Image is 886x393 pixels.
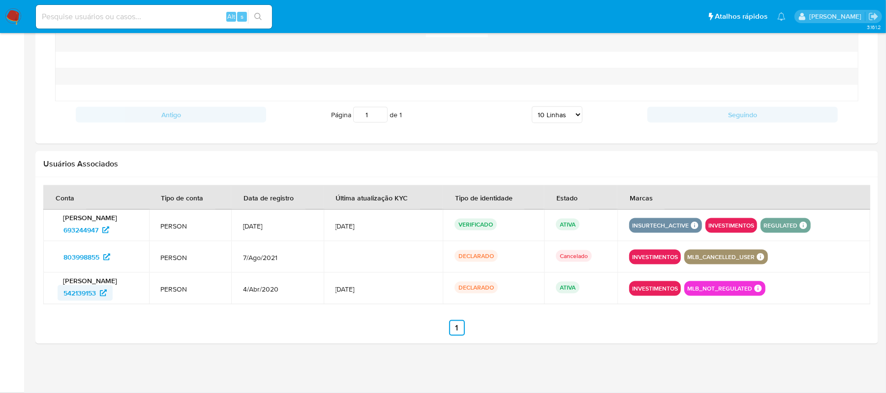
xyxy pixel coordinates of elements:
span: s [241,12,244,21]
input: Pesquise usuários ou casos... [36,10,272,23]
h2: Usuários Associados [43,159,870,169]
button: search-icon [248,10,268,24]
span: Atalhos rápidos [715,11,767,22]
span: 3.161.2 [867,23,881,31]
p: sara.carvalhaes@mercadopago.com.br [809,12,865,21]
a: Notificações [777,12,786,21]
a: Sair [868,11,879,22]
span: Alt [227,12,235,21]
